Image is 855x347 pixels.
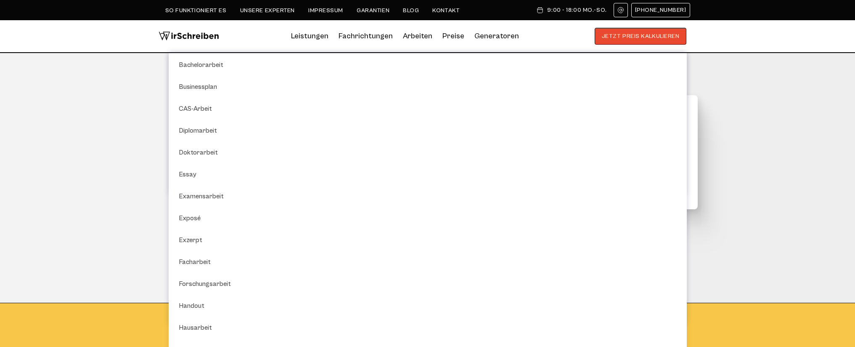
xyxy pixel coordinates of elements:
button: JETZT PREIS KALKULIEREN [595,28,687,45]
a: Diplomarbeit [179,125,263,136]
a: Essay [179,169,263,179]
span: 9:00 - 18:00 Mo.-So. [547,7,606,13]
a: Generatoren [474,29,519,43]
a: [PHONE_NUMBER] [631,3,690,17]
a: Doktorarbeit [179,147,263,157]
img: Schedule [536,7,544,13]
a: Arbeiten [403,29,432,43]
a: Examensarbeit [179,191,263,201]
a: Hausarbeit [179,323,263,333]
a: Fachrichtungen [339,29,393,43]
a: Garantien [357,7,389,14]
a: Impressum [308,7,343,14]
img: logo wirschreiben [159,28,219,45]
a: Exzerpt [179,235,263,245]
a: Handout [179,301,263,311]
a: Exposé [179,213,263,223]
img: Email [617,7,624,13]
a: Blog [403,7,419,14]
a: Businessplan [179,82,263,92]
a: Forschungsarbeit [179,279,263,289]
a: Kontakt [432,7,460,14]
a: CAS-Arbeit [179,104,263,114]
a: So funktioniert es [165,7,227,14]
a: Unsere Experten [240,7,295,14]
span: [PHONE_NUMBER] [635,7,686,13]
a: Facharbeit [179,257,263,267]
a: Leistungen [291,29,328,43]
a: Preise [442,32,464,40]
a: Bachelorarbeit [179,60,263,70]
